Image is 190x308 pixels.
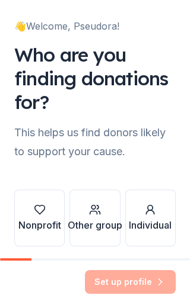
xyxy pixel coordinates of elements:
button: Other group [69,190,120,246]
div: Nonprofit [18,218,61,232]
div: This helps us find donors likely to support your cause. [14,123,176,161]
div: Individual [129,218,172,232]
button: Nonprofit [14,190,65,246]
button: Individual [125,190,176,246]
div: 👋 Welcome, Pseudora! [14,19,176,33]
div: Other group [68,218,122,232]
div: Who are you finding donations for? [14,43,176,114]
